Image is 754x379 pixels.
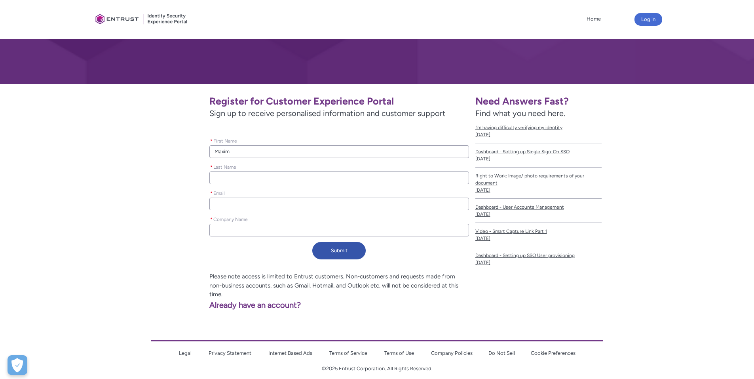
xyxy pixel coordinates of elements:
abbr: required [210,217,213,222]
label: Company Name [209,214,251,223]
span: I’m having difficulty verifying my identity [475,124,602,131]
span: Find what you need here. [475,109,565,118]
h1: Need Answers Fast? [475,95,602,107]
span: Dashboard - Setting up SSO User provisioning [475,252,602,259]
lightning-formatted-date-time: [DATE] [475,236,490,241]
a: Legal [179,350,192,356]
span: Video - Smart Capture Link Part 1 [475,228,602,235]
label: Last Name [209,162,239,171]
a: Home [585,13,603,25]
abbr: required [210,164,213,170]
abbr: required [210,190,213,196]
a: Do Not Sell [488,350,515,356]
h1: Register for Customer Experience Portal [209,95,469,107]
a: Company Policies [431,350,473,356]
a: Right to Work: Image/ photo requirements of your document[DATE] [475,168,602,199]
span: Right to Work: Image/ photo requirements of your document [475,172,602,187]
label: Email [209,188,228,197]
button: Open Preferences [8,355,27,375]
button: Submit [312,242,366,259]
lightning-formatted-date-time: [DATE] [475,187,490,193]
p: Please note access is limited to Entrust customers. Non-customers and requests made from non-busi... [99,272,469,299]
a: Cookie Preferences [531,350,575,356]
span: Sign up to receive personalised information and customer support [209,107,469,119]
abbr: required [210,138,213,144]
a: Dashboard - User Accounts Management[DATE] [475,199,602,223]
a: Privacy Statement [209,350,251,356]
a: Already have an account? [99,300,301,310]
a: Terms of Use [384,350,414,356]
a: Dashboard - Setting up Single Sign-On SSO[DATE] [475,143,602,168]
span: Dashboard - Setting up Single Sign-On SSO [475,148,602,155]
a: Video - Smart Capture Link Part 1[DATE] [475,223,602,247]
a: I’m having difficulty verifying my identity[DATE] [475,119,602,143]
lightning-formatted-date-time: [DATE] [475,132,490,137]
lightning-formatted-date-time: [DATE] [475,260,490,265]
a: Terms of Service [329,350,367,356]
span: Dashboard - User Accounts Management [475,204,602,211]
label: First Name [209,136,240,145]
a: Dashboard - Setting up SSO User provisioning[DATE] [475,247,602,271]
lightning-formatted-date-time: [DATE] [475,156,490,162]
p: ©2025 Entrust Corporation. All Rights Reserved. [151,365,603,373]
lightning-formatted-date-time: [DATE] [475,211,490,217]
a: Internet Based Ads [268,350,312,356]
button: Log in [634,13,662,26]
div: Cookie Preferences [8,355,27,375]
